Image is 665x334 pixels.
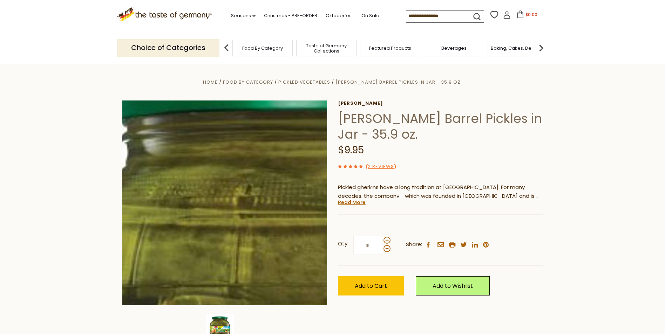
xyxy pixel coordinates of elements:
[326,12,353,20] a: Oktoberfest
[278,79,330,85] a: Pickled Vegetables
[338,199,366,206] a: Read More
[353,236,382,255] input: Qty:
[264,12,317,20] a: Christmas - PRE-ORDER
[369,46,411,51] a: Featured Products
[338,111,543,142] h1: [PERSON_NAME] Barrel Pickles in Jar - 35.9 oz.
[441,46,467,51] a: Beverages
[338,239,348,248] strong: Qty:
[491,46,545,51] a: Baking, Cakes, Desserts
[338,100,543,106] a: [PERSON_NAME]
[203,79,218,85] a: Home
[368,163,394,171] a: 2 Reviews
[406,240,422,249] span: Share:
[122,100,327,305] img: Kuehne Barrel Pickles in Jar
[335,79,462,85] a: [PERSON_NAME] Barrel Pickles in Jar - 35.9 oz.
[416,276,490,295] a: Add to Wishlist
[117,39,219,56] p: Choice of Categories
[525,12,537,18] span: $0.00
[298,43,354,54] a: Taste of Germany Collections
[512,11,542,21] button: $0.00
[361,12,379,20] a: On Sale
[338,183,543,201] p: Pickled gherkins have a long tradition at [GEOGRAPHIC_DATA]. For many decades, the company - whic...
[223,79,273,85] a: Food By Category
[219,41,233,55] img: previous arrow
[231,12,256,20] a: Seasons
[338,276,404,295] button: Add to Cart
[355,282,387,290] span: Add to Cart
[534,41,548,55] img: next arrow
[338,143,364,157] span: $9.95
[366,163,396,170] span: ( )
[242,46,283,51] a: Food By Category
